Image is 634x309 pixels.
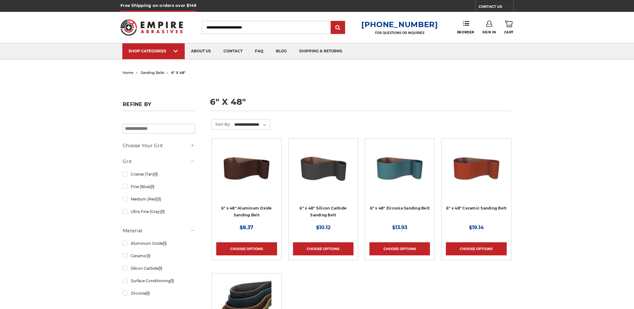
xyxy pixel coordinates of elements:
[185,43,217,59] a: about us
[123,158,195,165] h5: Grit
[146,291,150,296] span: (1)
[457,21,474,34] a: Reorder
[369,143,430,204] a: 6" x 48" Zirconia Sanding Belt
[370,206,430,210] a: 6" x 48" Zirconia Sanding Belt
[161,209,165,214] span: (1)
[123,250,195,261] a: Ceramic
[123,288,195,299] a: Zirconia
[298,143,348,193] img: 6" x 48" Silicon Carbide File Belt
[375,143,425,193] img: 6" x 48" Zirconia Sanding Belt
[361,31,438,35] p: FOR QUESTIONS OR INQUIRIES
[212,119,231,129] label: Sort By:
[123,238,195,249] a: Aluminum Oxide
[141,70,164,75] a: sanding belts
[123,227,195,234] h5: Material
[233,120,270,129] select: Sort By:
[216,143,277,204] a: 6" x 48" Aluminum Oxide Sanding Belt
[482,30,496,34] span: Sign In
[171,70,186,75] span: 6" x 48"
[392,225,407,230] span: $13.93
[504,30,514,34] span: Cart
[300,206,347,218] a: 6" x 48" Silicon Carbide Sanding Belt
[154,172,158,176] span: (1)
[293,143,354,204] a: 6" x 48" Silicon Carbide File Belt
[123,142,195,149] h5: Choose Your Grit
[332,22,344,34] input: Submit
[446,143,506,204] a: 6" x 48" Ceramic Sanding Belt
[123,275,195,286] a: Surface Conditioning
[123,181,195,192] a: Fine (Blue)
[129,49,178,53] div: SHOP CATEGORIES
[369,242,430,255] a: Choose Options
[163,241,167,246] span: (1)
[270,43,293,59] a: blog
[216,242,277,255] a: Choose Options
[123,194,195,205] a: Medium (Red)
[217,43,249,59] a: contact
[222,143,271,193] img: 6" x 48" Aluminum Oxide Sanding Belt
[147,253,150,258] span: (1)
[249,43,270,59] a: faq
[123,206,195,217] a: Ultra Fine (Gray)
[451,143,501,193] img: 6" x 48" Ceramic Sanding Belt
[469,225,484,230] span: $19.14
[157,197,161,201] span: (1)
[361,20,438,29] a: [PHONE_NUMBER]
[446,206,506,210] a: 6" x 48" Ceramic Sanding Belt
[457,30,474,34] span: Reorder
[293,242,354,255] a: Choose Options
[446,242,506,255] a: Choose Options
[123,169,195,180] a: Coarse (Tan)
[316,225,330,230] span: $10.12
[123,263,195,274] a: Silicon Carbide
[170,278,174,283] span: (1)
[479,3,513,12] a: CONTACT US
[158,266,162,271] span: (1)
[221,206,272,218] a: 6" x 48" Aluminum Oxide Sanding Belt
[504,21,514,34] a: Cart
[151,184,154,189] span: (1)
[240,225,253,230] span: $8.37
[120,15,183,40] img: Empire Abrasives
[293,43,349,59] a: shipping & returns
[123,70,134,75] a: home
[123,101,195,111] h5: Refine by
[210,98,511,111] h1: 6" x 48"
